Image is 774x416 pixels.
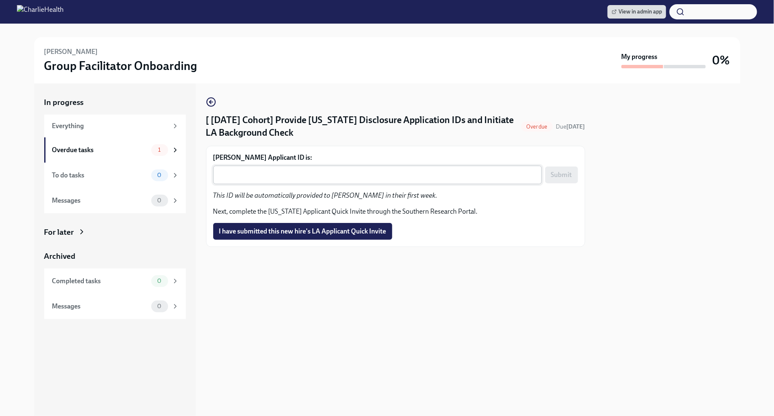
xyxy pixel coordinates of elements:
a: Overdue tasks1 [44,137,186,163]
div: Overdue tasks [52,145,148,155]
h6: [PERSON_NAME] [44,47,98,56]
h4: [ [DATE] Cohort] Provide [US_STATE] Disclosure Application IDs and Initiate LA Background Check [206,114,518,139]
div: For later [44,227,74,238]
span: Due [556,123,585,130]
p: Next, complete the [US_STATE] Applicant Quick Invite through the Southern Research Portal. [213,207,578,216]
img: CharlieHealth [17,5,64,19]
a: Messages0 [44,188,186,213]
span: 0 [152,278,166,284]
h3: 0% [712,53,730,68]
h3: Group Facilitator Onboarding [44,58,198,73]
div: Messages [52,302,148,311]
span: I have submitted this new hire's LA Applicant Quick Invite [219,227,386,236]
span: 0 [152,197,166,204]
div: Messages [52,196,148,205]
span: Overdue [521,123,552,130]
label: [PERSON_NAME] Applicant ID is: [213,153,578,162]
a: Everything [44,115,186,137]
span: 1 [153,147,166,153]
button: I have submitted this new hire's LA Applicant Quick Invite [213,223,392,240]
a: Archived [44,251,186,262]
span: 0 [152,172,166,178]
a: View in admin app [608,5,666,19]
div: To do tasks [52,171,148,180]
a: For later [44,227,186,238]
a: Completed tasks0 [44,268,186,294]
div: Completed tasks [52,276,148,286]
span: View in admin app [612,8,662,16]
div: Everything [52,121,168,131]
span: 0 [152,303,166,309]
a: In progress [44,97,186,108]
a: Messages0 [44,294,186,319]
em: This ID will be automatically provided to [PERSON_NAME] in their first week. [213,191,438,199]
strong: [DATE] [567,123,585,130]
a: To do tasks0 [44,163,186,188]
span: September 4th, 2025 09:00 [556,123,585,131]
strong: My progress [621,52,658,62]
